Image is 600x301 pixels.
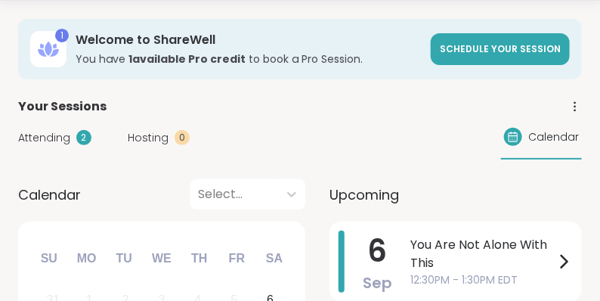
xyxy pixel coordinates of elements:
[410,236,555,272] span: You Are Not Alone With This
[76,130,91,145] div: 2
[18,130,70,146] span: Attending
[410,272,555,288] span: 12:30PM - 1:30PM EDT
[368,230,388,272] span: 6
[76,32,422,48] h3: Welcome to ShareWell
[32,242,66,275] div: Su
[128,51,246,67] b: 1 available Pro credit
[107,242,141,275] div: Tu
[258,242,291,275] div: Sa
[128,130,169,146] span: Hosting
[55,29,69,42] div: 1
[329,185,399,205] span: Upcoming
[363,272,392,293] span: Sep
[183,242,216,275] div: Th
[18,185,81,205] span: Calendar
[220,242,253,275] div: Fr
[18,98,107,116] span: Your Sessions
[70,242,103,275] div: Mo
[431,33,570,65] a: Schedule your session
[175,130,190,145] div: 0
[528,129,579,145] span: Calendar
[145,242,178,275] div: We
[76,51,422,67] h3: You have to book a Pro Session.
[440,42,561,55] span: Schedule your session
